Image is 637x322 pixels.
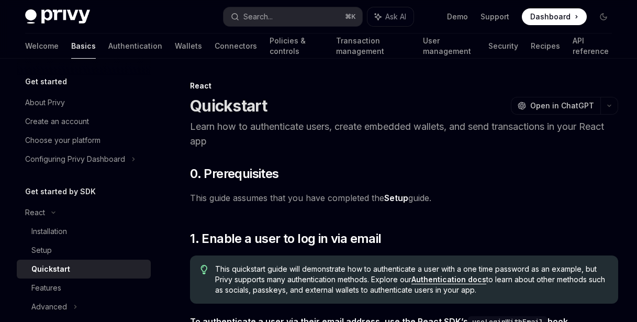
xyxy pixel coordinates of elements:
a: Demo [447,12,468,22]
a: Setup [384,193,408,204]
div: Quickstart [31,263,70,275]
h5: Get started [25,75,67,88]
h1: Quickstart [190,96,267,115]
h5: Get started by SDK [25,185,96,198]
span: 0. Prerequisites [190,165,278,182]
a: Features [17,279,151,297]
span: This guide assumes that you have completed the guide. [190,191,618,205]
a: Quickstart [17,260,151,279]
span: Ask AI [385,12,406,22]
a: Create an account [17,112,151,131]
button: Open in ChatGPT [511,97,600,115]
a: Authentication docs [411,275,486,284]
svg: Tip [200,265,208,274]
a: Wallets [175,34,202,59]
div: Installation [31,225,67,238]
a: Installation [17,222,151,241]
p: Learn how to authenticate users, create embedded wallets, and send transactions in your React app [190,119,618,149]
a: Transaction management [336,34,410,59]
a: Security [488,34,518,59]
div: Setup [31,244,52,257]
div: React [190,81,618,91]
div: Configuring Privy Dashboard [25,153,125,165]
span: 1. Enable a user to log in via email [190,230,381,247]
a: Choose your platform [17,131,151,150]
div: React [25,206,45,219]
button: Ask AI [367,7,414,26]
button: Search...⌘K [223,7,362,26]
div: Advanced [31,301,67,313]
span: Open in ChatGPT [530,101,594,111]
div: About Privy [25,96,65,109]
a: Recipes [531,34,560,59]
a: Support [480,12,509,22]
button: Toggle dark mode [595,8,612,25]
span: This quickstart guide will demonstrate how to authenticate a user with a one time password as an ... [215,264,608,295]
a: User management [423,34,476,59]
a: Welcome [25,34,59,59]
a: Setup [17,241,151,260]
a: Authentication [108,34,162,59]
img: dark logo [25,9,90,24]
a: Policies & controls [270,34,323,59]
span: ⌘ K [345,13,356,21]
a: Connectors [215,34,257,59]
div: Search... [243,10,273,23]
a: About Privy [17,93,151,112]
a: Dashboard [522,8,587,25]
a: API reference [573,34,612,59]
span: Dashboard [530,12,571,22]
div: Choose your platform [25,134,100,147]
div: Create an account [25,115,89,128]
div: Features [31,282,61,294]
a: Basics [71,34,96,59]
